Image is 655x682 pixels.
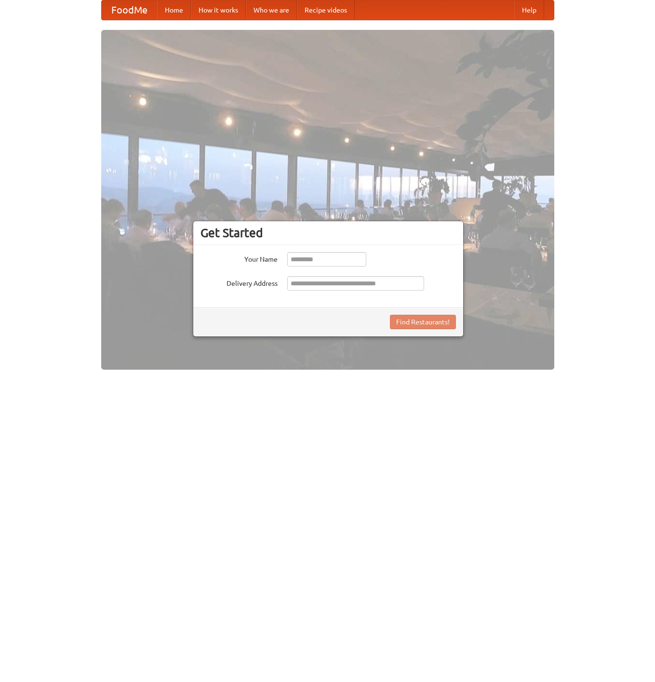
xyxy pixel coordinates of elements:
[297,0,355,20] a: Recipe videos
[390,315,456,329] button: Find Restaurants!
[201,252,278,264] label: Your Name
[201,226,456,240] h3: Get Started
[246,0,297,20] a: Who we are
[191,0,246,20] a: How it works
[201,276,278,288] label: Delivery Address
[157,0,191,20] a: Home
[514,0,544,20] a: Help
[102,0,157,20] a: FoodMe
